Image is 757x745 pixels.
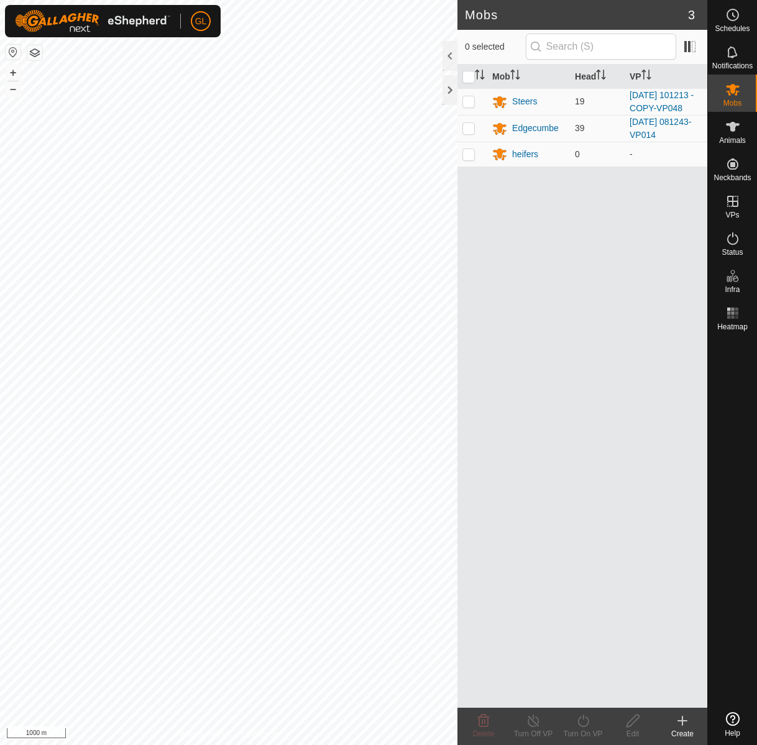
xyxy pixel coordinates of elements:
[625,65,707,89] th: VP
[473,729,495,738] span: Delete
[195,15,207,28] span: GL
[625,142,707,167] td: -
[6,65,21,80] button: +
[526,34,676,60] input: Search (S)
[575,123,585,133] span: 39
[508,728,558,739] div: Turn Off VP
[722,249,743,256] span: Status
[465,7,688,22] h2: Mobs
[487,65,570,89] th: Mob
[715,25,750,32] span: Schedules
[725,286,740,293] span: Infra
[558,728,608,739] div: Turn On VP
[688,6,695,24] span: 3
[512,95,537,108] div: Steers
[641,71,651,81] p-sorticon: Activate to sort
[658,728,707,739] div: Create
[180,729,226,740] a: Privacy Policy
[712,62,753,70] span: Notifications
[717,323,748,331] span: Heatmap
[723,99,741,107] span: Mobs
[512,148,538,161] div: heifers
[575,149,580,159] span: 0
[708,707,757,742] a: Help
[465,40,526,53] span: 0 selected
[608,728,658,739] div: Edit
[15,10,170,32] img: Gallagher Logo
[570,65,625,89] th: Head
[475,71,485,81] p-sorticon: Activate to sort
[6,81,21,96] button: –
[725,211,739,219] span: VPs
[596,71,606,81] p-sorticon: Activate to sort
[725,729,740,737] span: Help
[512,122,559,135] div: Edgecumbe
[630,117,691,140] a: [DATE] 081243-VP014
[241,729,278,740] a: Contact Us
[575,96,585,106] span: 19
[719,137,746,144] span: Animals
[713,174,751,181] span: Neckbands
[27,45,42,60] button: Map Layers
[630,90,694,113] a: [DATE] 101213 - COPY-VP048
[6,45,21,60] button: Reset Map
[510,71,520,81] p-sorticon: Activate to sort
